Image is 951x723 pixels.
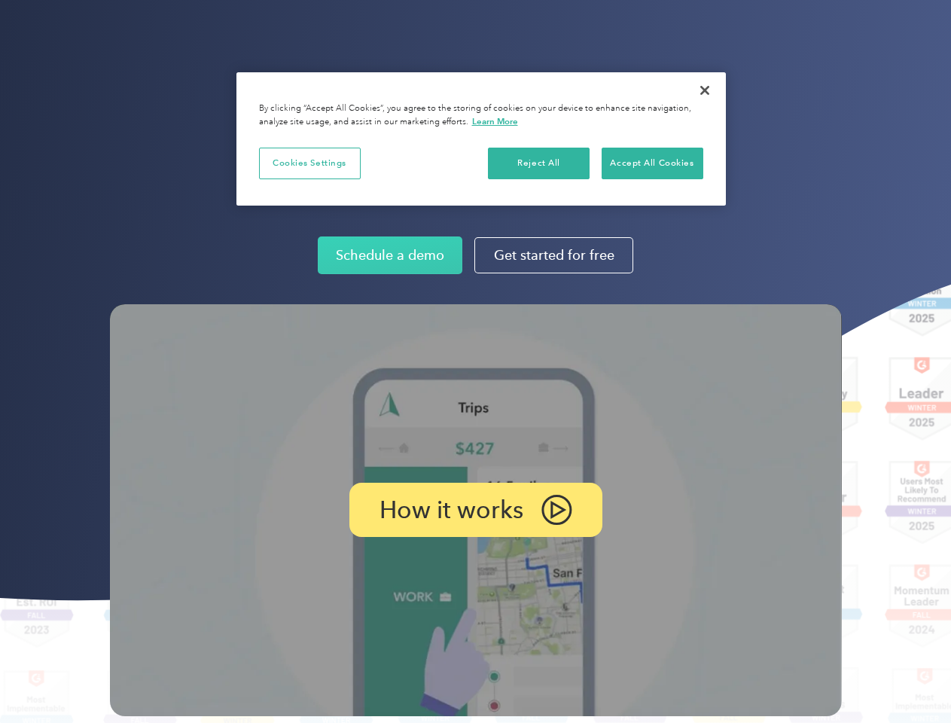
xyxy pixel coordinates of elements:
[236,72,726,206] div: Cookie banner
[474,237,633,273] a: Get started for free
[488,148,590,179] button: Reject All
[379,501,523,519] p: How it works
[259,148,361,179] button: Cookies Settings
[236,72,726,206] div: Privacy
[472,116,518,127] a: More information about your privacy, opens in a new tab
[688,74,721,107] button: Close
[318,236,462,274] a: Schedule a demo
[602,148,703,179] button: Accept All Cookies
[259,102,703,129] div: By clicking “Accept All Cookies”, you agree to the storing of cookies on your device to enhance s...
